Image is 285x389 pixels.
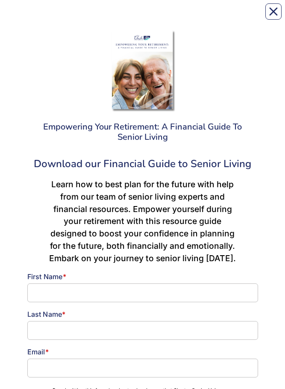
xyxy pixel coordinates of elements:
[27,348,45,356] span: Email
[27,310,62,318] span: Last Name
[110,29,175,112] img: 2bda9293-56aa-4dfa-a685-106600957296.png
[49,179,236,263] span: Learn how to best plan for the future with help from our team of senior living experts and financ...
[27,272,63,281] span: First Name
[34,122,252,142] h3: Empowering Your Retirement: A Financial Guide To Senior Living
[265,3,282,20] button: Close
[27,156,258,171] div: Download our Financial Guide to Senior Living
